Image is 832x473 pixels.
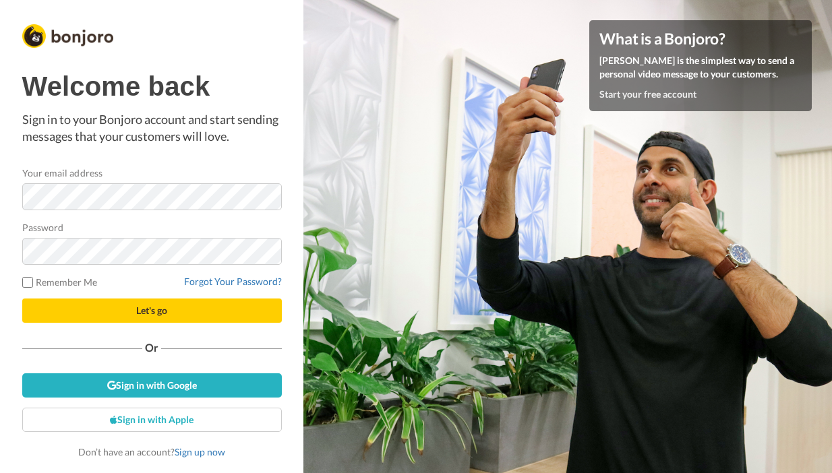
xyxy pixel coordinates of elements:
[136,305,167,316] span: Let's go
[22,298,282,323] button: Let's go
[175,446,225,458] a: Sign up now
[22,111,282,146] p: Sign in to your Bonjoro account and start sending messages that your customers will love.
[599,54,802,81] p: [PERSON_NAME] is the simplest way to send a personal video message to your customers.
[599,30,802,47] h4: What is a Bonjoro?
[22,277,33,288] input: Remember Me
[22,166,102,180] label: Your email address
[22,408,282,432] a: Sign in with Apple
[184,276,282,287] a: Forgot Your Password?
[22,275,98,289] label: Remember Me
[78,446,225,458] span: Don’t have an account?
[22,71,282,101] h1: Welcome back
[142,343,161,352] span: Or
[22,220,64,234] label: Password
[599,88,696,100] a: Start your free account
[22,373,282,398] a: Sign in with Google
